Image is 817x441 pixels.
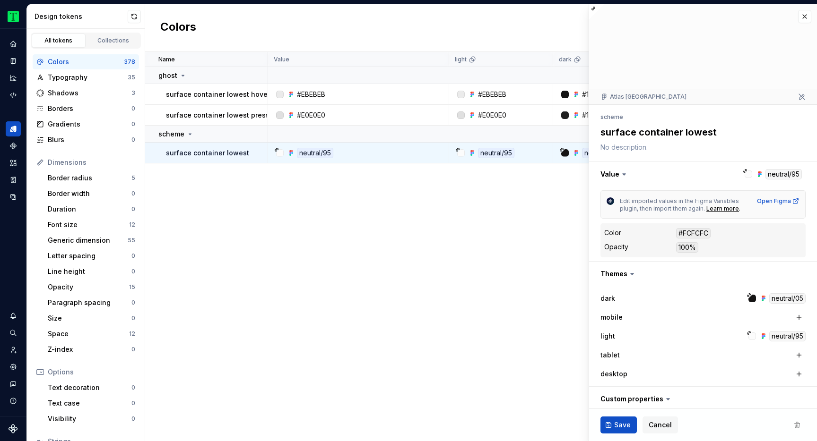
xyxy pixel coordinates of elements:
[6,70,21,85] a: Analytics
[131,346,135,353] div: 0
[129,283,135,291] div: 15
[44,280,139,295] a: Opacity15
[604,228,621,237] div: Color
[478,90,506,99] div: #EBEBEB
[582,148,618,158] div: neutral/05
[6,342,21,357] a: Invite team
[600,350,620,360] label: tablet
[33,54,139,69] a: Colors378
[44,342,139,357] a: Z-index0
[129,330,135,338] div: 12
[44,396,139,411] a: Text case0
[166,90,270,99] p: surface container lowest hover
[44,326,139,341] a: Space12
[769,293,806,304] div: neutral/05
[600,93,687,101] div: Atlas [GEOGRAPHIC_DATA]
[297,148,333,158] div: neutral/95
[131,89,135,97] div: 3
[129,221,135,229] div: 12
[131,136,135,144] div: 0
[582,110,605,120] div: #1F1F1F
[6,87,21,102] a: Code automation
[131,314,135,322] div: 0
[48,189,131,198] div: Border width
[44,411,139,426] a: Visibility0
[128,74,135,81] div: 35
[6,155,21,170] a: Assets
[44,264,139,279] a: Line height0
[599,124,804,141] textarea: surface container lowest
[604,242,628,252] div: Opacity
[44,202,139,217] a: Duration0
[48,383,131,392] div: Text decoration
[48,329,129,339] div: Space
[6,53,21,68] a: Documentation
[6,325,21,340] div: Search ⌘K
[33,70,139,85] a: Typography35
[158,71,177,80] p: ghost
[48,399,131,408] div: Text case
[131,174,135,182] div: 5
[297,90,325,99] div: #EBEBEB
[48,298,131,307] div: Paragraph spacing
[48,57,124,67] div: Colors
[600,416,637,433] button: Save
[559,56,572,63] p: dark
[48,220,129,229] div: Font size
[131,268,135,275] div: 0
[48,236,128,245] div: Generic dimension
[35,12,128,21] div: Design tokens
[6,189,21,204] a: Data sources
[739,205,740,212] span: .
[620,197,740,212] span: Edit imported values in the Figma Variables plugin, then import them again.
[48,267,131,276] div: Line height
[649,420,672,430] span: Cancel
[166,148,249,158] p: surface container lowest
[600,331,615,341] label: light
[48,104,131,113] div: Borders
[6,138,21,153] a: Components
[274,56,289,63] p: Value
[33,85,139,101] a: Shadows3
[6,359,21,374] div: Settings
[769,331,806,341] div: neutral/95
[48,88,131,98] div: Shadows
[48,367,135,377] div: Options
[33,132,139,147] a: Blurs0
[131,120,135,128] div: 0
[128,237,135,244] div: 55
[158,129,184,139] p: scheme
[6,376,21,391] button: Contact support
[9,424,18,433] svg: Supernova Logo
[44,217,139,232] a: Font size12
[48,173,131,183] div: Border radius
[48,119,131,129] div: Gradients
[600,294,615,303] label: dark
[33,101,139,116] a: Borders0
[131,384,135,391] div: 0
[48,135,131,144] div: Blurs
[131,299,135,306] div: 0
[614,420,631,430] span: Save
[8,11,19,22] img: 0ed0e8b8-9446-497d-bad0-376821b19aa5.png
[48,73,128,82] div: Typography
[582,90,606,99] div: #141414
[6,121,21,136] a: Design tokens
[48,345,131,354] div: Z-index
[643,416,678,433] button: Cancel
[6,36,21,51] a: Home
[48,204,131,214] div: Duration
[131,105,135,112] div: 0
[48,414,131,424] div: Visibility
[6,172,21,187] a: Storybook stories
